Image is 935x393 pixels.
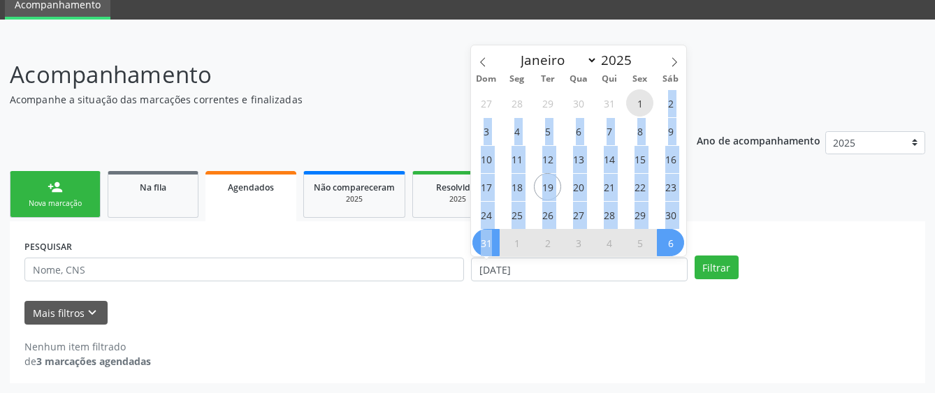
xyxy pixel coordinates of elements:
[534,89,561,117] span: Julho 29, 2025
[595,145,623,172] span: Agosto 14, 2025
[24,354,151,369] div: de
[595,89,623,117] span: Julho 31, 2025
[626,89,653,117] span: Agosto 1, 2025
[502,75,532,84] span: Seg
[565,117,592,144] span: Agosto 6, 2025
[595,117,623,144] span: Agosto 7, 2025
[36,355,151,368] strong: 3 marcações agendadas
[534,173,561,200] span: Agosto 19, 2025
[657,117,684,144] span: Agosto 9, 2025
[24,258,464,281] input: Nome, CNS
[563,75,594,84] span: Qua
[565,145,592,172] span: Agosto 13, 2025
[314,194,395,205] div: 2025
[565,201,592,228] span: Agosto 27, 2025
[472,201,500,228] span: Agosto 24, 2025
[503,229,530,256] span: Setembro 1, 2025
[534,229,561,256] span: Setembro 2, 2025
[10,57,651,92] p: Acompanhamento
[595,201,623,228] span: Agosto 28, 2025
[472,173,500,200] span: Agosto 17, 2025
[626,229,653,256] span: Setembro 5, 2025
[697,131,820,149] p: Ano de acompanhamento
[626,173,653,200] span: Agosto 22, 2025
[565,173,592,200] span: Agosto 20, 2025
[695,255,739,279] button: Filtrar
[657,145,684,172] span: Agosto 16, 2025
[595,173,623,200] span: Agosto 21, 2025
[24,339,151,354] div: Nenhum item filtrado
[657,173,684,200] span: Agosto 23, 2025
[423,194,493,205] div: 2025
[140,181,166,193] span: Na fila
[503,173,530,200] span: Agosto 18, 2025
[657,201,684,228] span: Agosto 30, 2025
[85,305,100,320] i: keyboard_arrow_down
[625,75,655,84] span: Sex
[597,51,644,69] input: Year
[532,75,563,84] span: Ter
[655,75,686,84] span: Sáb
[228,181,274,193] span: Agendados
[20,198,90,209] div: Nova marcação
[503,201,530,228] span: Agosto 25, 2025
[471,258,688,281] input: Selecione um intervalo
[534,145,561,172] span: Agosto 12, 2025
[626,145,653,172] span: Agosto 15, 2025
[503,117,530,144] span: Agosto 4, 2025
[657,229,684,256] span: Setembro 6, 2025
[503,145,530,172] span: Agosto 11, 2025
[626,117,653,144] span: Agosto 8, 2025
[24,236,72,258] label: PESQUISAR
[436,181,479,193] span: Resolvidos
[472,89,500,117] span: Julho 27, 2025
[657,89,684,117] span: Agosto 2, 2025
[48,179,63,195] div: person_add
[595,229,623,256] span: Setembro 4, 2025
[565,229,592,256] span: Setembro 3, 2025
[314,181,395,193] span: Não compareceram
[24,301,108,325] button: Mais filtroskeyboard_arrow_down
[594,75,625,84] span: Qui
[10,92,651,107] p: Acompanhe a situação das marcações correntes e finalizadas
[626,201,653,228] span: Agosto 29, 2025
[503,89,530,117] span: Julho 28, 2025
[565,89,592,117] span: Julho 30, 2025
[472,229,500,256] span: Agosto 31, 2025
[534,117,561,144] span: Agosto 5, 2025
[472,145,500,172] span: Agosto 10, 2025
[534,201,561,228] span: Agosto 26, 2025
[471,75,502,84] span: Dom
[514,50,597,70] select: Month
[472,117,500,144] span: Agosto 3, 2025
